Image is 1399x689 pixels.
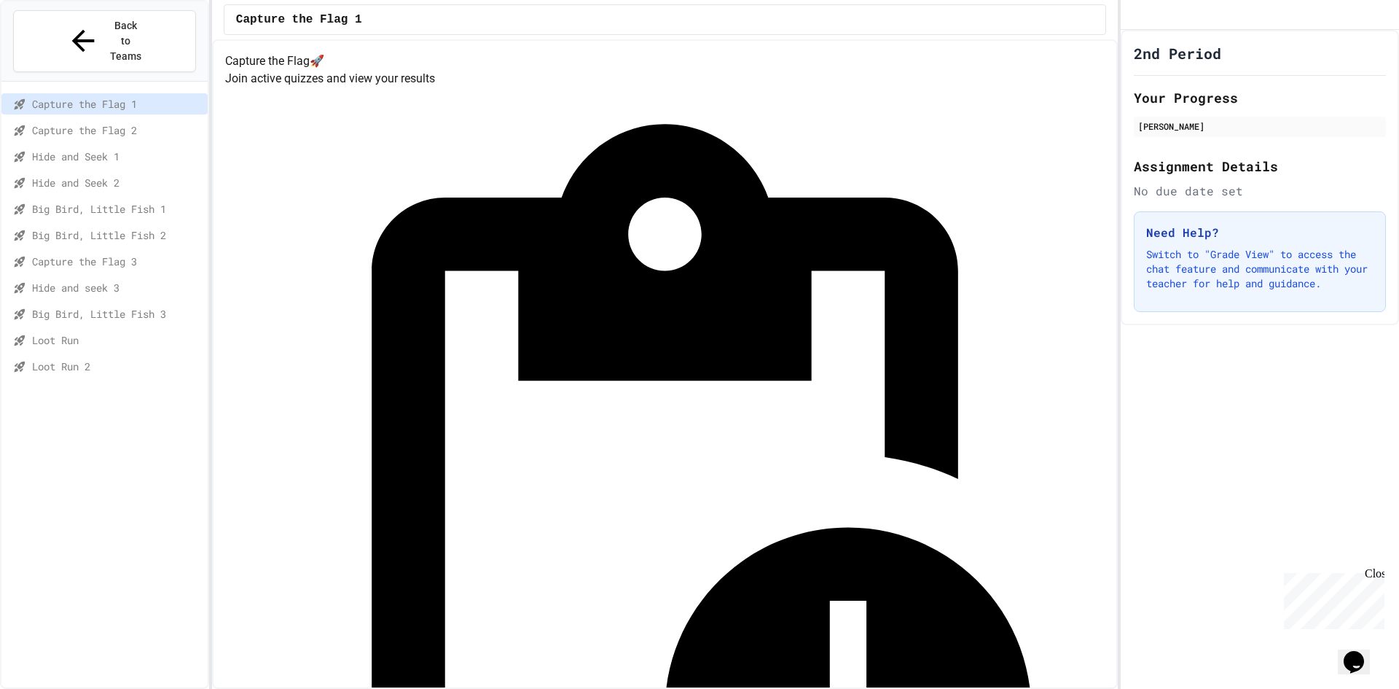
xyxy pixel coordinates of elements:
[32,332,202,348] span: Loot Run
[1134,156,1386,176] h2: Assignment Details
[32,175,202,190] span: Hide and Seek 2
[1278,567,1384,629] iframe: chat widget
[1134,43,1221,63] h1: 2nd Period
[1138,120,1382,133] div: [PERSON_NAME]
[32,306,202,322] span: Big Bird, Little Fish 3
[109,18,143,64] span: Back to Teams
[32,359,202,374] span: Loot Run 2
[1146,247,1373,291] p: Switch to "Grade View" to access the chat feature and communicate with your teacher for help and ...
[225,52,1105,70] h4: Capture the Flag 🚀
[32,96,202,112] span: Capture the Flag 1
[1146,224,1373,241] h3: Need Help?
[32,280,202,295] span: Hide and seek 3
[6,6,101,93] div: Chat with us now!Close
[32,254,202,269] span: Capture the Flag 3
[32,227,202,243] span: Big Bird, Little Fish 2
[236,11,362,28] span: Capture the Flag 1
[225,70,1105,87] p: Join active quizzes and view your results
[13,10,196,72] button: Back to Teams
[32,149,202,164] span: Hide and Seek 1
[1134,87,1386,108] h2: Your Progress
[32,201,202,217] span: Big Bird, Little Fish 1
[32,122,202,138] span: Capture the Flag 2
[1134,182,1386,200] div: No due date set
[1338,631,1384,674] iframe: chat widget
